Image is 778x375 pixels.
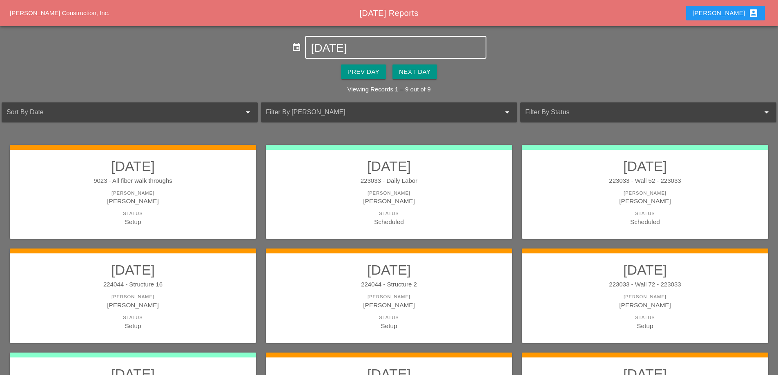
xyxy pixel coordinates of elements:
button: Next Day [392,64,437,79]
div: Setup [18,321,248,331]
a: [DATE]223033 - Wall 72 - 223033[PERSON_NAME][PERSON_NAME]StatusSetup [530,262,760,330]
div: Setup [530,321,760,331]
div: [PERSON_NAME] [274,300,504,310]
a: [DATE]223033 - Daily Labor[PERSON_NAME][PERSON_NAME]StatusScheduled [274,158,504,226]
div: [PERSON_NAME] [693,8,758,18]
a: [DATE]9023 - All fiber walk throughs[PERSON_NAME][PERSON_NAME]StatusSetup [18,158,248,226]
i: arrow_drop_down [762,107,771,117]
a: [PERSON_NAME] Construction, Inc. [10,9,109,16]
div: Setup [274,321,504,331]
i: arrow_drop_down [502,107,512,117]
i: event [292,42,301,52]
span: [DATE] Reports [359,9,418,18]
h2: [DATE] [530,262,760,278]
div: Next Day [399,67,430,77]
div: Scheduled [274,217,504,226]
div: Status [274,314,504,321]
input: Select Date [311,42,480,55]
div: Status [530,314,760,321]
div: Status [530,210,760,217]
div: [PERSON_NAME] [530,190,760,197]
div: 223033 - Daily Labor [274,176,504,186]
a: [DATE]223033 - Wall 52 - 223033[PERSON_NAME][PERSON_NAME]StatusScheduled [530,158,760,226]
div: 224044 - Structure 2 [274,280,504,289]
div: Scheduled [530,217,760,226]
div: 9023 - All fiber walk throughs [18,176,248,186]
a: [DATE]224044 - Structure 16[PERSON_NAME][PERSON_NAME]StatusSetup [18,262,248,330]
h2: [DATE] [274,158,504,174]
div: 223033 - Wall 52 - 223033 [530,176,760,186]
div: 223033 - Wall 72 - 223033 [530,280,760,289]
button: Prev Day [341,64,386,79]
button: [PERSON_NAME] [686,6,765,20]
div: Status [18,210,248,217]
div: [PERSON_NAME] [18,293,248,300]
div: Setup [18,217,248,226]
div: Status [274,210,504,217]
div: [PERSON_NAME] [274,293,504,300]
i: arrow_drop_down [243,107,253,117]
div: [PERSON_NAME] [18,190,248,197]
div: [PERSON_NAME] [274,190,504,197]
h2: [DATE] [18,262,248,278]
h2: [DATE] [18,158,248,174]
div: [PERSON_NAME] [530,300,760,310]
a: [DATE]224044 - Structure 2[PERSON_NAME][PERSON_NAME]StatusSetup [274,262,504,330]
div: 224044 - Structure 16 [18,280,248,289]
div: [PERSON_NAME] [530,196,760,206]
div: [PERSON_NAME] [18,300,248,310]
h2: [DATE] [274,262,504,278]
div: [PERSON_NAME] [18,196,248,206]
div: [PERSON_NAME] [274,196,504,206]
div: [PERSON_NAME] [530,293,760,300]
i: account_box [749,8,758,18]
div: Status [18,314,248,321]
h2: [DATE] [530,158,760,174]
div: Prev Day [348,67,379,77]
